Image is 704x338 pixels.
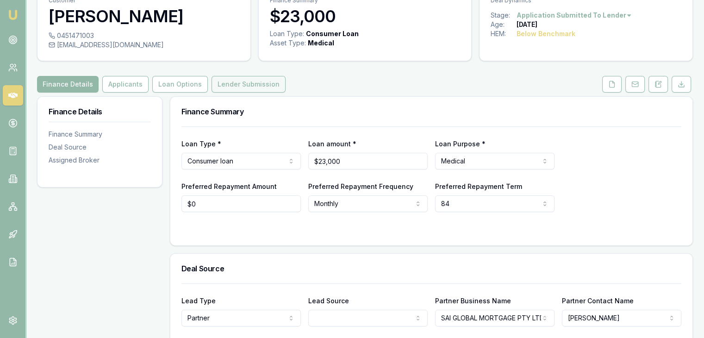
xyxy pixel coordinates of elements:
[49,108,151,115] h3: Finance Details
[102,76,149,93] button: Applicants
[308,153,428,169] input: $
[435,140,486,148] label: Loan Purpose *
[49,40,239,50] div: [EMAIL_ADDRESS][DOMAIN_NAME]
[152,76,208,93] button: Loan Options
[181,195,301,212] input: $
[181,182,277,190] label: Preferred Repayment Amount
[210,76,287,93] a: Lender Submission
[308,140,356,148] label: Loan amount *
[308,38,334,48] div: Medical
[435,182,522,190] label: Preferred Repayment Term
[517,11,632,20] button: Application Submitted To Lender
[181,108,681,115] h3: Finance Summary
[212,76,286,93] button: Lender Submission
[49,31,239,40] div: 0451471003
[37,76,99,93] button: Finance Details
[491,20,517,29] div: Age:
[49,156,151,165] div: Assigned Broker
[181,265,681,272] h3: Deal Source
[517,20,537,29] div: [DATE]
[49,130,151,139] div: Finance Summary
[306,29,359,38] div: Consumer Loan
[100,76,150,93] a: Applicants
[270,38,306,48] div: Asset Type :
[435,297,511,305] label: Partner Business Name
[270,7,461,25] h3: $23,000
[517,29,575,38] div: Below Benchmark
[49,7,239,25] h3: [PERSON_NAME]
[49,143,151,152] div: Deal Source
[308,297,349,305] label: Lead Source
[491,11,517,20] div: Stage:
[270,29,304,38] div: Loan Type:
[181,140,221,148] label: Loan Type *
[562,297,634,305] label: Partner Contact Name
[150,76,210,93] a: Loan Options
[491,29,517,38] div: HEM:
[181,297,216,305] label: Lead Type
[7,9,19,20] img: emu-icon-u.png
[37,76,100,93] a: Finance Details
[308,182,413,190] label: Preferred Repayment Frequency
